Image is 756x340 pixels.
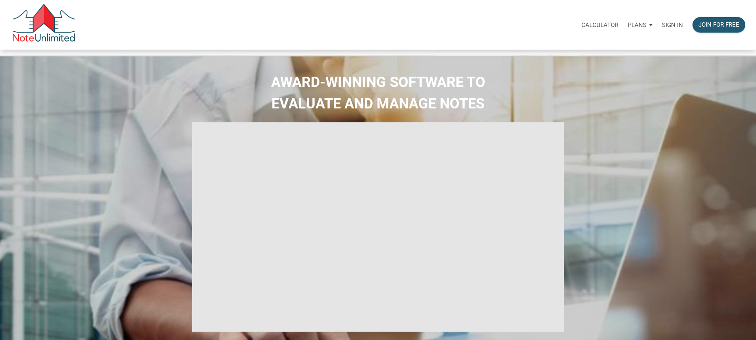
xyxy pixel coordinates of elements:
[192,122,564,332] iframe: NoteUnlimited
[6,71,750,114] h2: AWARD-WINNING SOFTWARE TO EVALUATE AND MANAGE NOTES
[657,12,688,37] a: Sign in
[581,21,618,29] p: Calculator
[623,12,657,37] a: Plans
[623,13,657,37] button: Plans
[628,21,646,29] p: Plans
[688,12,750,37] a: Join for free
[693,17,745,33] button: Join for free
[577,12,623,37] a: Calculator
[662,21,683,29] p: Sign in
[698,20,739,29] div: Join for free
